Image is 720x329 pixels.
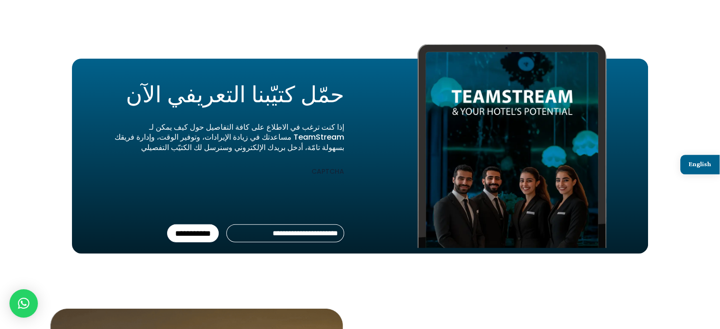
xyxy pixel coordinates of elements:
div: إذا كنت ترغب في الاطلاع على كافة التفاصيل حول كيف يمكن لـ TeamStream مساعدتك في زيادة الإيرادات، ... [101,122,344,153]
label: CAPTCHA [101,167,344,176]
img: TeamStream Tablet [404,5,619,248]
a: English [680,155,720,174]
h2: حمّل كتيّبنا التعريفي الآن [101,81,344,113]
iframe: reCAPTCHA [200,180,344,217]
